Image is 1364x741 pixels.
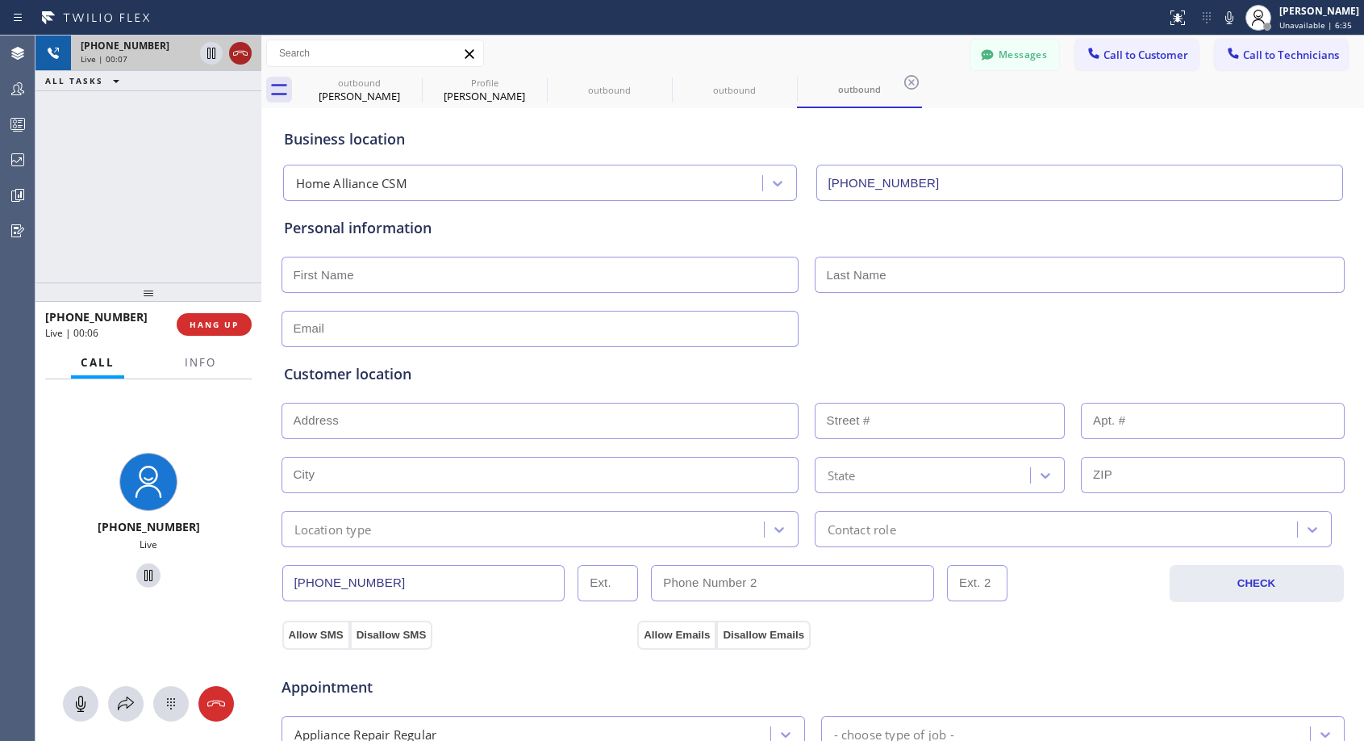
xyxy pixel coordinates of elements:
button: Call to Technicians [1215,40,1348,70]
div: outbound [549,84,670,96]
div: Profile [423,77,545,89]
div: outbound [674,84,795,96]
input: ZIP [1081,457,1345,493]
button: Info [175,347,226,379]
div: outbound [298,77,420,89]
div: Contact role [828,520,896,538]
button: Hang up [198,686,234,722]
input: City [282,457,799,493]
div: Gregory Cox [298,72,420,108]
div: [PERSON_NAME] [423,89,545,103]
button: Disallow SMS [350,621,433,650]
input: Phone Number 2 [651,565,934,601]
button: Call to Customer [1075,40,1199,70]
input: Phone Number [282,565,565,601]
div: [PERSON_NAME] [1279,4,1359,18]
div: outbound [799,83,920,95]
button: Open dialpad [153,686,189,722]
div: [PERSON_NAME] [298,89,420,103]
button: ALL TASKS [35,71,136,90]
button: Allow SMS [282,621,350,650]
span: Live [140,538,157,551]
input: Last Name [815,257,1345,293]
span: Unavailable | 6:35 [1279,19,1352,31]
input: Search [267,40,483,66]
input: Email [282,311,799,347]
span: Live | 00:06 [45,326,98,340]
button: Hold Customer [136,563,161,588]
span: Appointment [282,676,634,698]
span: Call [81,355,115,370]
div: Location type [294,520,372,538]
span: Info [185,355,216,370]
div: Business location [284,128,1342,150]
input: Street # [815,403,1066,439]
input: First Name [282,257,799,293]
div: Personal information [284,217,1342,239]
span: ALL TASKS [45,75,103,86]
button: Disallow Emails [716,621,811,650]
div: Customer location [284,363,1342,385]
button: HANG UP [177,313,252,336]
span: Live | 00:07 [81,53,127,65]
button: Hold Customer [200,42,223,65]
input: Ext. [578,565,638,601]
button: Mute [63,686,98,722]
input: Ext. 2 [947,565,1007,601]
button: Open directory [108,686,144,722]
button: Call [71,347,124,379]
button: Hang up [229,42,252,65]
div: Home Alliance CSM [296,174,407,193]
input: Phone Number [816,165,1343,201]
button: Mute [1218,6,1241,29]
div: State [828,466,856,484]
div: Gregory Cox [423,72,545,108]
span: Call to Technicians [1243,48,1339,62]
span: [PHONE_NUMBER] [98,519,200,534]
input: Apt. # [1081,403,1345,439]
input: Address [282,403,799,439]
span: [PHONE_NUMBER] [45,309,148,324]
span: [PHONE_NUMBER] [81,39,169,52]
button: CHECK [1170,565,1344,602]
span: HANG UP [190,319,239,330]
span: Call to Customer [1103,48,1188,62]
button: Allow Emails [637,621,716,650]
button: Messages [970,40,1059,70]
